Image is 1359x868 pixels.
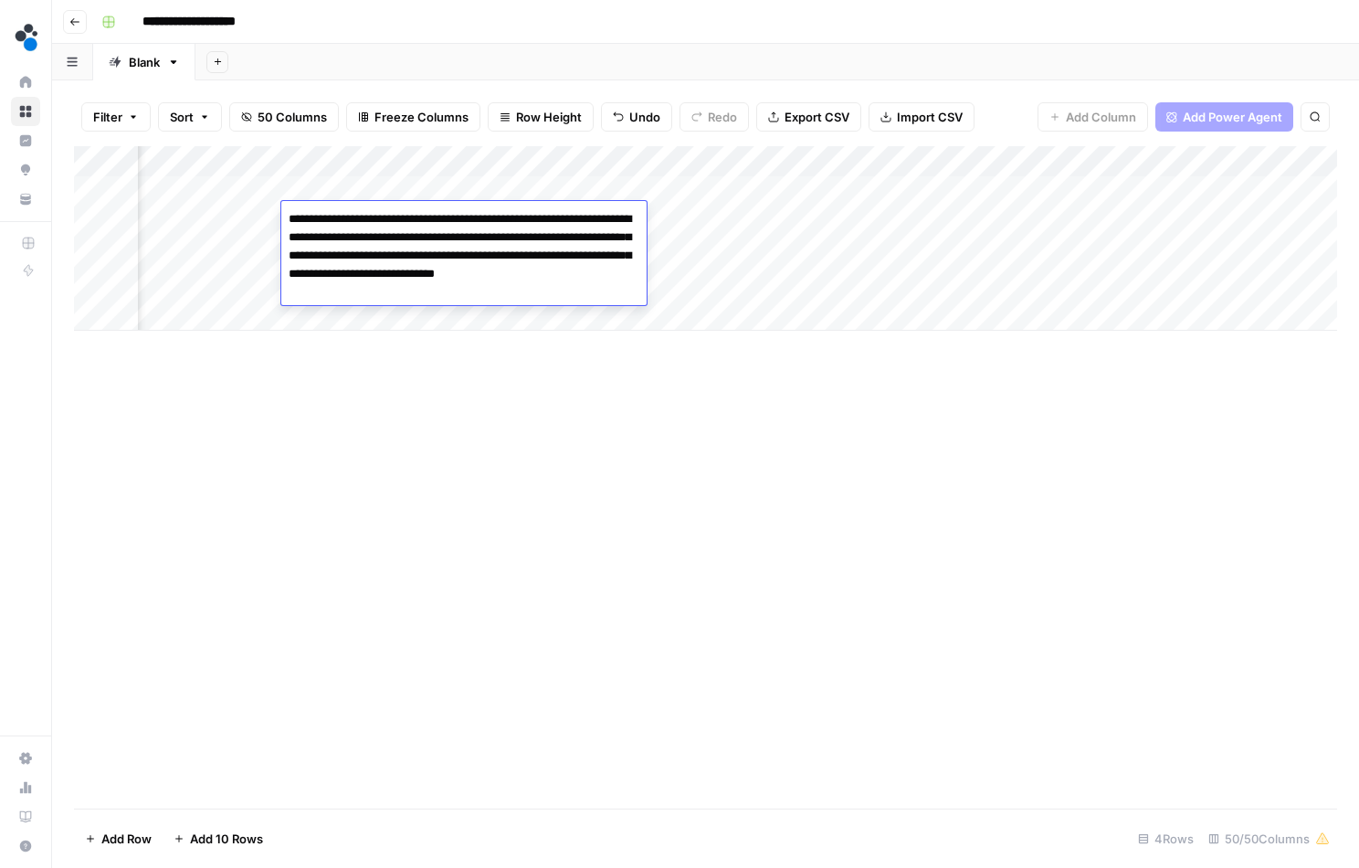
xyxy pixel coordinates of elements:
[11,21,44,54] img: spot.ai Logo
[258,108,327,126] span: 50 Columns
[11,126,40,155] a: Insights
[93,44,195,80] a: Blank
[516,108,582,126] span: Row Height
[1201,824,1337,853] div: 50/50 Columns
[1131,824,1201,853] div: 4 Rows
[488,102,594,132] button: Row Height
[629,108,660,126] span: Undo
[11,744,40,773] a: Settings
[11,155,40,185] a: Opportunities
[81,102,151,132] button: Filter
[756,102,861,132] button: Export CSV
[11,185,40,214] a: Your Data
[11,68,40,97] a: Home
[1155,102,1293,132] button: Add Power Agent
[897,108,963,126] span: Import CSV
[11,773,40,802] a: Usage
[1038,102,1148,132] button: Add Column
[346,102,480,132] button: Freeze Columns
[11,831,40,861] button: Help + Support
[229,102,339,132] button: 50 Columns
[11,97,40,126] a: Browse
[129,53,160,71] div: Blank
[101,830,152,848] span: Add Row
[601,102,672,132] button: Undo
[785,108,849,126] span: Export CSV
[1066,108,1136,126] span: Add Column
[163,824,274,853] button: Add 10 Rows
[93,108,122,126] span: Filter
[869,102,974,132] button: Import CSV
[74,824,163,853] button: Add Row
[11,15,40,60] button: Workspace: spot.ai
[190,830,263,848] span: Add 10 Rows
[158,102,222,132] button: Sort
[374,108,469,126] span: Freeze Columns
[679,102,749,132] button: Redo
[11,802,40,831] a: Learning Hub
[170,108,194,126] span: Sort
[1183,108,1282,126] span: Add Power Agent
[708,108,737,126] span: Redo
